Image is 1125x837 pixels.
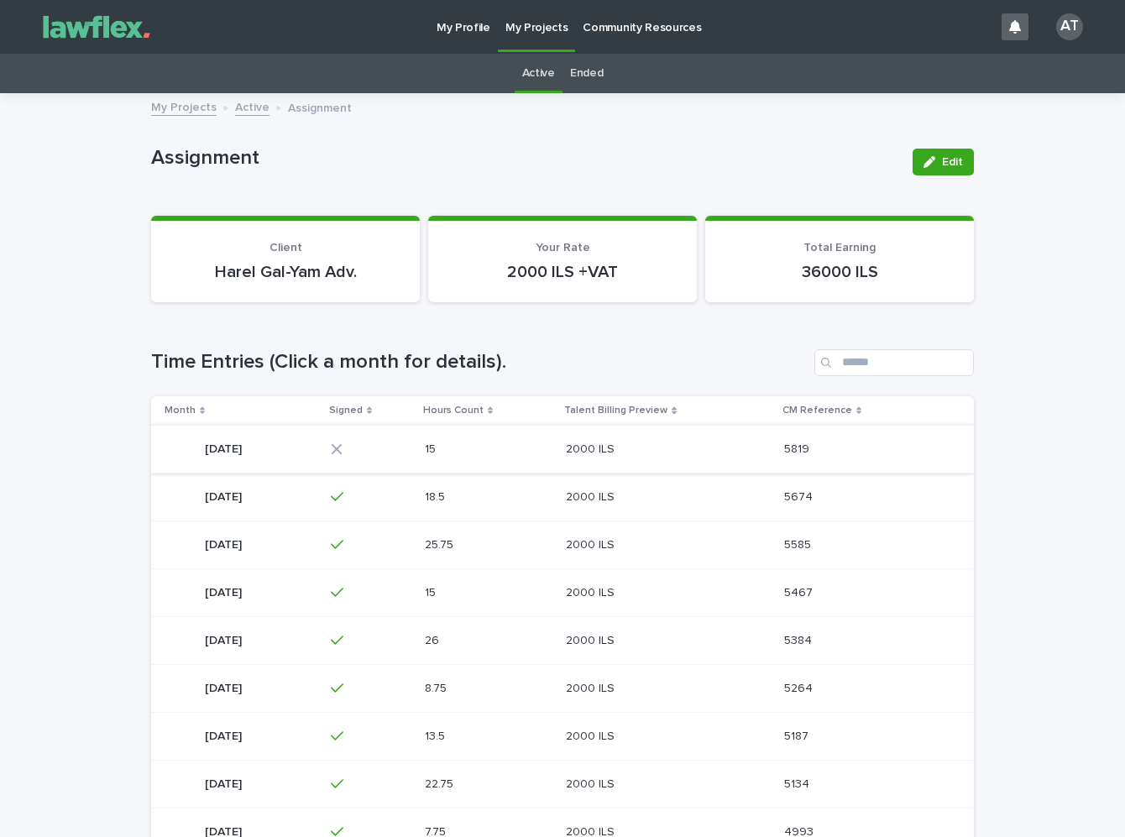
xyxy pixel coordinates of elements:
p: Month [165,401,196,420]
tr: [DATE][DATE] 8.758.75 2000 ILS2000 ILS 52645264 [151,664,974,712]
p: 25.75 [425,535,457,552]
p: 5585 [784,535,814,552]
p: 26 [425,630,442,648]
p: Assignment [288,97,352,116]
p: 18.5 [425,487,448,505]
span: Client [269,242,302,254]
span: Edit [942,156,963,168]
div: AT [1056,13,1083,40]
p: 2000 ILS [566,630,618,648]
span: Total Earning [803,242,876,254]
p: Harel Gal-Yam Adv. [171,262,400,282]
p: 5819 [784,439,813,457]
p: [DATE] [205,487,245,505]
img: Gnvw4qrBSHOAfo8VMhG6 [34,10,160,44]
tr: [DATE][DATE] 2626 2000 ILS2000 ILS 53845384 [151,616,974,664]
p: 15 [425,439,439,457]
p: [DATE] [205,439,245,457]
input: Search [814,349,974,376]
p: 13.5 [425,726,448,744]
tr: [DATE][DATE] 13.513.5 2000 ILS2000 ILS 51875187 [151,712,974,760]
p: 2000 ILS [566,726,618,744]
a: My Projects [151,97,217,116]
p: CM Reference [782,401,852,420]
p: 15 [425,583,439,600]
p: [DATE] [205,726,245,744]
p: 5674 [784,487,816,505]
p: 5264 [784,678,816,696]
p: 2000 ILS [566,439,618,457]
a: Active [522,54,555,93]
p: 2000 ILS [566,487,618,505]
p: 2000 ILS [566,678,618,696]
p: [DATE] [205,774,245,792]
a: Active [235,97,269,116]
p: 2000 ILS [566,535,618,552]
p: [DATE] [205,535,245,552]
tr: [DATE][DATE] 1515 2000 ILS2000 ILS 54675467 [151,568,974,616]
p: Talent Billing Preview [564,401,667,420]
button: Edit [913,149,974,175]
p: 8.75 [425,678,450,696]
p: [DATE] [205,583,245,600]
p: 5187 [784,726,812,744]
tr: [DATE][DATE] 18.518.5 2000 ILS2000 ILS 56745674 [151,473,974,521]
p: [DATE] [205,678,245,696]
tr: [DATE][DATE] 25.7525.75 2000 ILS2000 ILS 55855585 [151,521,974,568]
tr: [DATE][DATE] 22.7522.75 2000 ILS2000 ILS 51345134 [151,760,974,808]
p: 2000 ILS +VAT [448,262,677,282]
p: Signed [329,401,363,420]
p: Hours Count [423,401,484,420]
p: 5134 [784,774,813,792]
tr: [DATE][DATE] 1515 2000 ILS2000 ILS 58195819 [151,425,974,473]
p: 5384 [784,630,815,648]
h1: Time Entries (Click a month for details). [151,350,808,374]
a: Ended [570,54,603,93]
p: 5467 [784,583,816,600]
p: 36000 ILS [725,262,954,282]
p: 2000 ILS [566,774,618,792]
p: 22.75 [425,774,457,792]
span: Your Rate [536,242,590,254]
p: 2000 ILS [566,583,618,600]
p: [DATE] [205,630,245,648]
p: Assignment [151,146,899,170]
